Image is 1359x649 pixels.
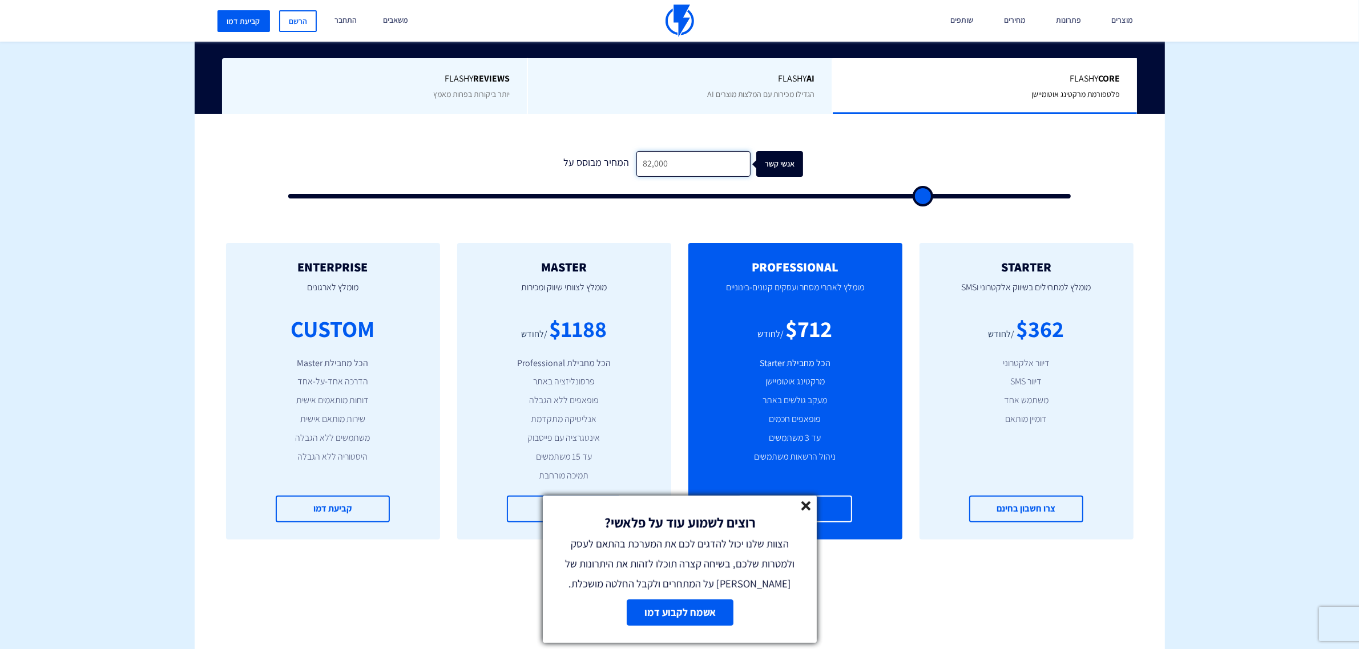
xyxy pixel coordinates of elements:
li: פופאפים ללא הגבלה [474,394,654,407]
div: $362 [1017,313,1064,345]
li: הכל מחבילת Professional [474,357,654,370]
li: דיוור אלקטרוני [937,357,1116,370]
span: פלטפורמת מרקטינג אוטומיישן [1031,89,1120,99]
li: דיוור SMS [937,375,1116,388]
div: /לחודש [758,328,784,341]
span: Flashy [239,72,510,86]
a: קביעת דמו [276,496,390,522]
span: הגדילו מכירות עם המלצות מוצרים AI [707,89,814,99]
b: REVIEWS [473,72,510,84]
p: * המחירים אינם כוללים מע"מ [195,594,1165,606]
h2: ENTERPRISE [243,260,423,274]
div: CUSTOM [291,313,375,345]
p: מומלץ לצוותי שיווק ומכירות [474,274,654,313]
li: עד 3 משתמשים [705,432,885,445]
li: פופאפים חכמים [705,413,885,426]
li: אינטגרציה עם פייסבוק [474,432,654,445]
h2: MASTER [474,260,654,274]
li: משתמש אחד [937,394,1116,407]
h2: STARTER [937,260,1116,274]
li: מרקטינג אוטומיישן [705,375,885,388]
li: הדרכה אחד-על-אחד [243,375,423,388]
li: מעקב גולשים באתר [705,394,885,407]
p: מומלץ לאתרי מסחר ועסקים קטנים-בינוניים [705,274,885,313]
li: דוחות מותאמים אישית [243,394,423,407]
li: הכל מחבילת Master [243,357,423,370]
li: משתמשים ללא הגבלה [243,432,423,445]
span: Flashy [850,72,1120,86]
div: $712 [786,313,833,345]
a: השוואה מלאה בין החבילות [195,579,1165,594]
a: קביעת דמו [217,10,270,32]
a: צרו חשבון בחינם [969,496,1083,522]
p: *בכל עת יש אפשרות לעבור בין החבילות. [195,614,1165,626]
div: /לחודש [521,328,547,341]
h2: PROFESSIONAL [705,260,885,274]
li: ניהול הרשאות משתמשים [705,451,885,464]
li: עד 15 משתמשים [474,451,654,464]
span: יותר ביקורות בפחות מאמץ [433,89,510,99]
b: AI [806,72,814,84]
li: תמיכה מורחבת [474,469,654,482]
li: הכל מחבילת Starter [705,357,885,370]
div: $1188 [549,313,607,345]
li: פרסונליזציה באתר [474,375,654,388]
p: מומלץ למתחילים בשיווק אלקטרוני וSMS [937,274,1116,313]
div: אנשי קשר [768,151,814,177]
div: המחיר מבוסס על [556,151,636,177]
li: היסטוריה ללא הגבלה [243,451,423,464]
div: /לחודש [989,328,1015,341]
li: דומיין מותאם [937,413,1116,426]
p: מומלץ לארגונים [243,274,423,313]
a: קביעת דמו [507,496,621,522]
li: שירות מותאם אישית [243,413,423,426]
b: Core [1098,72,1120,84]
li: אנליטיקה מתקדמת [474,413,654,426]
a: הרשם [279,10,317,32]
span: Flashy [545,72,815,86]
